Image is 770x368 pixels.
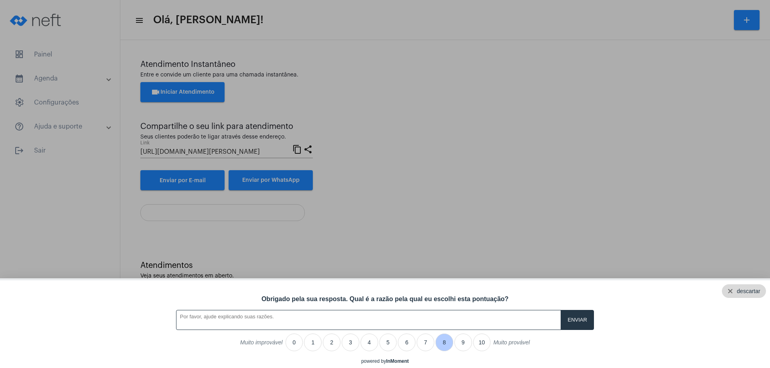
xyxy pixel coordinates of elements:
[304,334,322,351] li: 1
[361,358,409,364] div: powered by inmoment
[379,334,397,351] li: 5
[493,339,530,351] label: Muito provável
[398,334,415,351] li: 6
[323,334,340,351] li: 2
[176,310,561,330] textarea: Obrigado pela sua resposta. Qual é a razão pela qual eu escolhi esta pontuação?
[722,284,766,298] div: Close survey
[436,334,453,351] li: 8
[417,334,434,351] li: 7
[361,334,378,351] li: 4
[286,334,303,351] li: 0
[454,334,472,351] li: 9
[473,334,491,351] li: 10
[240,339,283,351] label: Muito improvável
[561,310,594,330] input: Enviar
[342,334,359,351] li: 3
[737,288,760,294] div: descartar
[386,358,409,364] a: InMoment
